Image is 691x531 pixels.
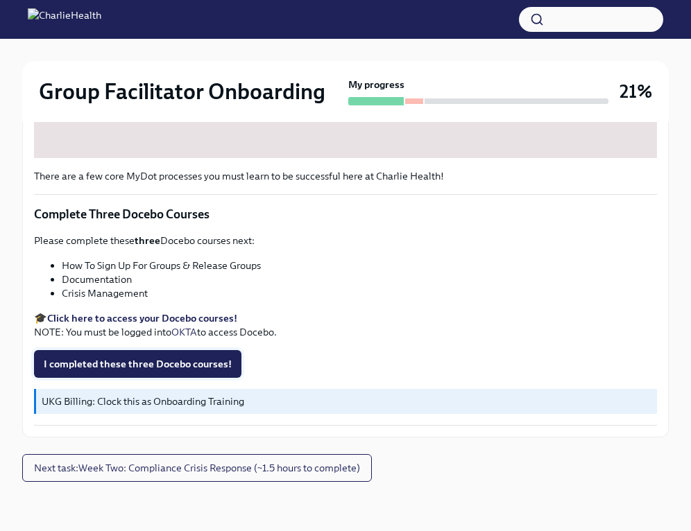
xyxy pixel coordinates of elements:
[62,259,657,272] li: How To Sign Up For Groups & Release Groups
[47,312,237,324] a: Click here to access your Docebo courses!
[28,8,101,31] img: CharlieHealth
[62,286,657,300] li: Crisis Management
[135,234,160,247] strong: three
[34,169,657,183] p: There are a few core MyDot processes you must learn to be successful here at Charlie Health!
[34,206,657,223] p: Complete Three Docebo Courses
[34,311,657,339] p: 🎓 NOTE: You must be logged into to access Docebo.
[22,454,372,482] button: Next task:Week Two: Compliance Crisis Response (~1.5 hours to complete)
[42,394,651,408] p: UKG Billing: Clock this as Onboarding Training
[620,79,652,104] h3: 21%
[34,350,241,378] button: I completed these three Docebo courses!
[39,78,325,105] h2: Group Facilitator Onboarding
[34,234,657,247] p: Please complete these Docebo courses next:
[34,461,360,475] span: Next task : Week Two: Compliance Crisis Response (~1.5 hours to complete)
[171,326,197,338] a: OKTA
[348,78,404,92] strong: My progress
[62,272,657,286] li: Documentation
[44,357,232,371] span: I completed these three Docebo courses!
